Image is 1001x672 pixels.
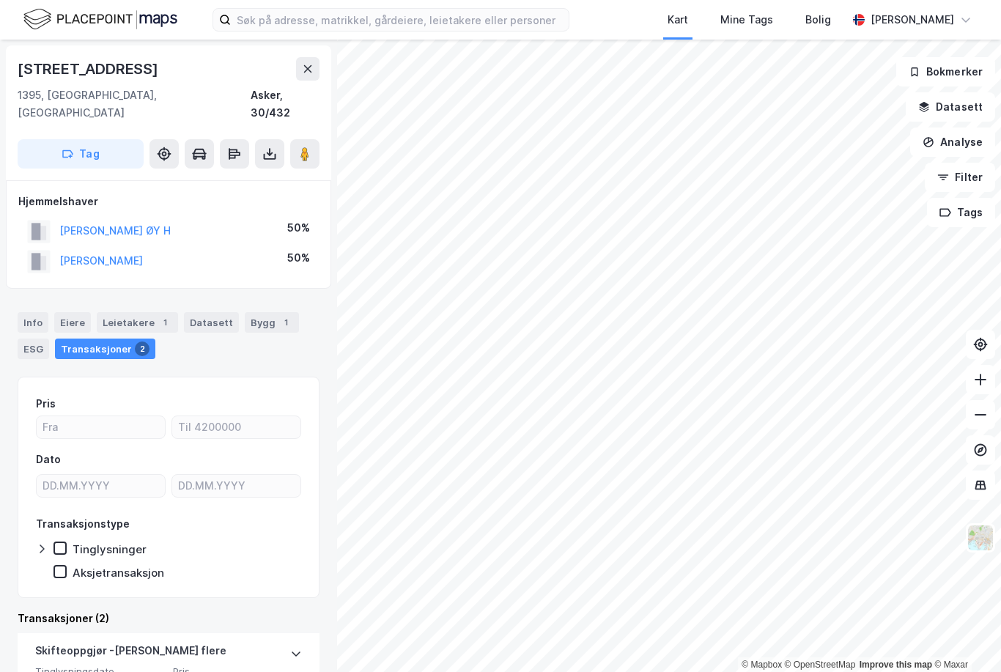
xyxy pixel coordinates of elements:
a: Mapbox [742,660,782,670]
div: Bolig [805,11,831,29]
button: Bokmerker [896,57,995,86]
div: Info [18,312,48,333]
div: Dato [36,451,61,468]
div: Hjemmelshaver [18,193,319,210]
button: Filter [925,163,995,192]
input: DD.MM.YYYY [37,475,165,497]
a: OpenStreetMap [785,660,856,670]
div: 2 [135,341,149,356]
div: Eiere [54,312,91,333]
button: Tag [18,139,144,169]
iframe: Chat Widget [928,602,1001,672]
div: 1395, [GEOGRAPHIC_DATA], [GEOGRAPHIC_DATA] [18,86,251,122]
div: Bygg [245,312,299,333]
div: 1 [278,315,293,330]
div: Transaksjoner (2) [18,610,319,627]
button: Analyse [910,128,995,157]
div: Leietakere [97,312,178,333]
input: Til 4200000 [172,416,300,438]
input: Søk på adresse, matrikkel, gårdeiere, leietakere eller personer [231,9,569,31]
div: Datasett [184,312,239,333]
div: 50% [287,219,310,237]
div: [STREET_ADDRESS] [18,57,161,81]
img: logo.f888ab2527a4732fd821a326f86c7f29.svg [23,7,177,32]
div: ESG [18,339,49,359]
div: [PERSON_NAME] [871,11,954,29]
div: Aksjetransaksjon [73,566,164,580]
div: Pris [36,395,56,413]
button: Tags [927,198,995,227]
div: Kart [668,11,688,29]
div: Asker, 30/432 [251,86,319,122]
div: Mine Tags [720,11,773,29]
button: Datasett [906,92,995,122]
div: Transaksjoner [55,339,155,359]
div: Kontrollprogram for chat [928,602,1001,672]
div: Tinglysninger [73,542,147,556]
div: 50% [287,249,310,267]
div: Transaksjonstype [36,515,130,533]
img: Z [967,524,994,552]
a: Improve this map [860,660,932,670]
input: Fra [37,416,165,438]
input: DD.MM.YYYY [172,475,300,497]
div: Skifteoppgjør - [PERSON_NAME] flere [35,642,226,665]
div: 1 [158,315,172,330]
